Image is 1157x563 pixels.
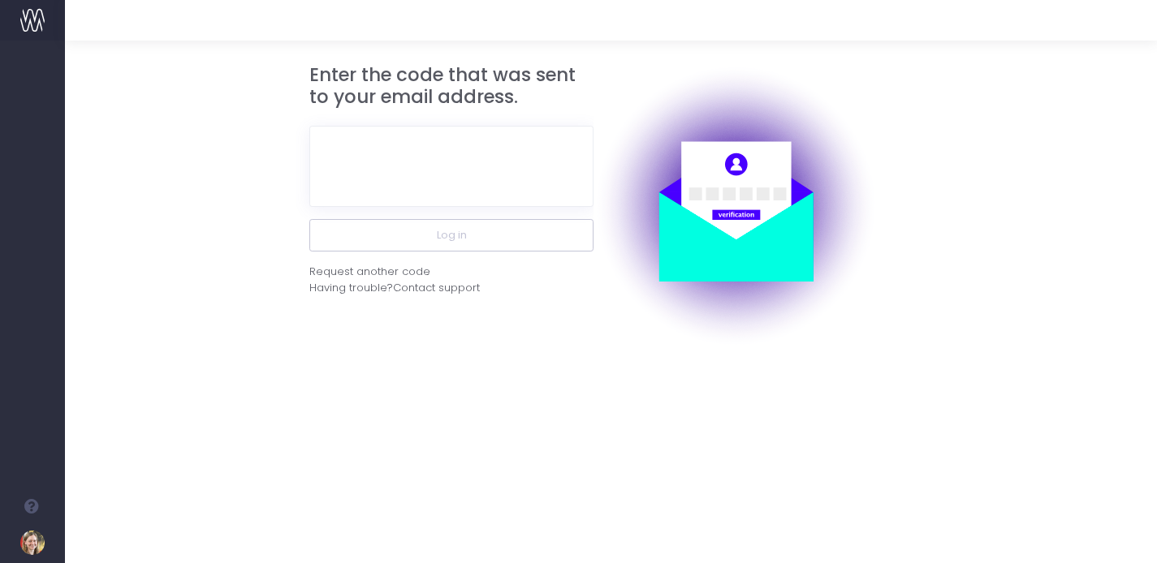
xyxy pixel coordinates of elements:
img: images/default_profile_image.png [20,531,45,555]
span: Contact support [393,280,480,296]
div: Having trouble? [309,280,594,296]
button: Log in [309,219,594,251]
div: Request another code [309,264,430,280]
img: auth.png [594,64,878,348]
h3: Enter the code that was sent to your email address. [309,64,594,109]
